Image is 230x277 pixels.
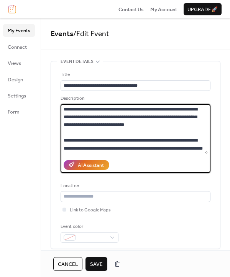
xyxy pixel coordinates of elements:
a: My Account [150,5,177,13]
a: Views [3,57,35,69]
span: Contact Us [118,6,144,13]
span: Link to Google Maps [70,206,111,214]
span: My Account [150,6,177,13]
a: Settings [3,89,35,102]
span: / Edit Event [73,27,109,41]
a: Events [51,27,73,41]
button: AI Assistant [64,160,109,170]
a: Contact Us [118,5,144,13]
span: Upgrade 🚀 [187,6,218,13]
span: Cancel [58,261,78,268]
button: Save [85,257,107,271]
div: AI Assistant [78,162,104,169]
span: Views [8,59,21,67]
a: Design [3,73,35,86]
div: Location [61,182,209,190]
a: Connect [3,41,35,53]
div: Description [61,95,209,102]
span: Connect [8,43,27,51]
span: Event details [61,58,94,66]
a: Form [3,106,35,118]
button: Upgrade🚀 [184,3,222,15]
a: My Events [3,24,35,36]
span: My Events [8,27,30,35]
div: Event color [61,223,117,231]
span: Form [8,108,20,116]
button: Cancel [53,257,82,271]
img: logo [8,5,16,13]
span: Save [90,261,103,268]
span: Settings [8,92,26,100]
span: Design [8,76,23,84]
div: Title [61,71,209,79]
